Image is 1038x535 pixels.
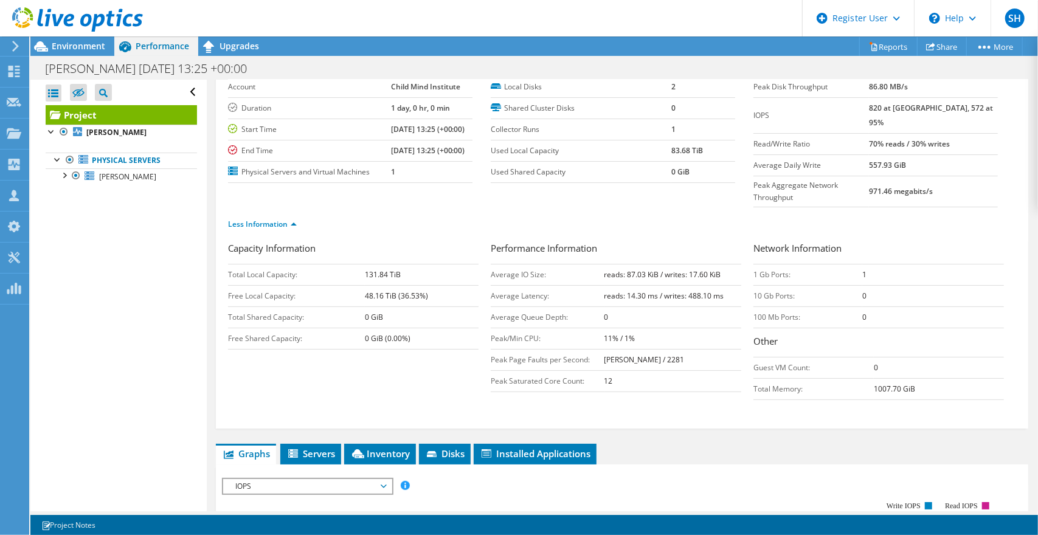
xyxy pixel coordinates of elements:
td: 1 Gb Ports: [753,264,862,285]
span: Servers [286,447,335,460]
a: Project Notes [33,517,104,533]
b: 0 [862,312,867,322]
b: [DATE] 13:25 (+00:00) [391,124,465,134]
b: 1 [391,167,395,177]
b: [DATE] 13:25 (+00:00) [391,145,465,156]
a: [PERSON_NAME] [46,168,197,184]
svg: \n [929,13,940,24]
a: Less Information [228,219,297,229]
b: reads: 87.03 KiB / writes: 17.60 KiB [604,269,721,280]
label: Collector Runs [491,123,671,136]
span: Environment [52,40,105,52]
td: Peak Saturated Core Count: [491,370,604,392]
h3: Performance Information [491,241,741,258]
td: Free Shared Capacity: [228,328,365,349]
td: Guest VM Count: [753,357,874,378]
b: 86.80 MB/s [869,81,908,92]
span: SH [1005,9,1025,28]
b: 0 [874,362,878,373]
b: 83.68 TiB [671,145,703,156]
span: Upgrades [220,40,259,52]
b: 0 GiB (0.00%) [365,333,410,343]
text: Read IOPS [945,502,978,510]
text: Write IOPS [887,502,921,510]
b: 0 GiB [365,312,383,322]
b: 1 [862,269,867,280]
label: Peak Disk Throughput [753,81,870,93]
label: Peak Aggregate Network Throughput [753,179,870,204]
td: Average Queue Depth: [491,306,604,328]
b: 0 [671,103,676,113]
b: 0 [862,291,867,301]
b: [PERSON_NAME] [86,127,147,137]
span: [PERSON_NAME] [99,171,156,182]
b: 131.84 TiB [365,269,401,280]
b: reads: 14.30 ms / writes: 488.10 ms [604,291,724,301]
span: IOPS [229,479,386,494]
a: More [966,37,1023,56]
b: 557.93 GiB [869,160,906,170]
td: Total Local Capacity: [228,264,365,285]
td: Average IO Size: [491,264,604,285]
b: 2 [671,81,676,92]
b: [PERSON_NAME] / 2281 [604,354,685,365]
b: 0 GiB [671,167,690,177]
b: 70% reads / 30% writes [869,139,950,149]
b: 971.46 megabits/s [869,186,933,196]
label: Start Time [228,123,391,136]
td: Total Memory: [753,378,874,399]
h3: Network Information [753,241,1004,258]
b: 11% / 1% [604,333,635,343]
label: IOPS [753,109,870,122]
td: Peak Page Faults per Second: [491,349,604,370]
a: [PERSON_NAME] [46,125,197,140]
a: Reports [859,37,918,56]
h3: Other [753,334,1004,351]
b: 1 [671,124,676,134]
td: Average Latency: [491,285,604,306]
h1: [PERSON_NAME] [DATE] 13:25 +00:00 [40,62,266,75]
b: 12 [604,376,613,386]
b: 0 [604,312,609,322]
label: Used Local Capacity [491,145,671,157]
label: Average Daily Write [753,159,870,171]
label: Used Shared Capacity [491,166,671,178]
b: 1 day, 0 hr, 0 min [391,103,450,113]
span: Graphs [222,447,270,460]
label: Account [228,81,391,93]
td: Free Local Capacity: [228,285,365,306]
span: Disks [425,447,465,460]
a: Physical Servers [46,153,197,168]
span: Performance [136,40,189,52]
label: Duration [228,102,391,114]
td: Peak/Min CPU: [491,328,604,349]
h3: Capacity Information [228,241,479,258]
a: Share [917,37,967,56]
b: Child Mind Institute [391,81,461,92]
label: Read/Write Ratio [753,138,870,150]
label: Physical Servers and Virtual Machines [228,166,391,178]
a: Project [46,105,197,125]
label: Shared Cluster Disks [491,102,671,114]
td: 100 Mb Ports: [753,306,862,328]
td: 10 Gb Ports: [753,285,862,306]
b: 1007.70 GiB [874,384,915,394]
td: Total Shared Capacity: [228,306,365,328]
label: Local Disks [491,81,671,93]
b: 48.16 TiB (36.53%) [365,291,428,301]
b: 820 at [GEOGRAPHIC_DATA], 572 at 95% [869,103,993,128]
label: End Time [228,145,391,157]
span: Installed Applications [480,447,590,460]
span: Inventory [350,447,410,460]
